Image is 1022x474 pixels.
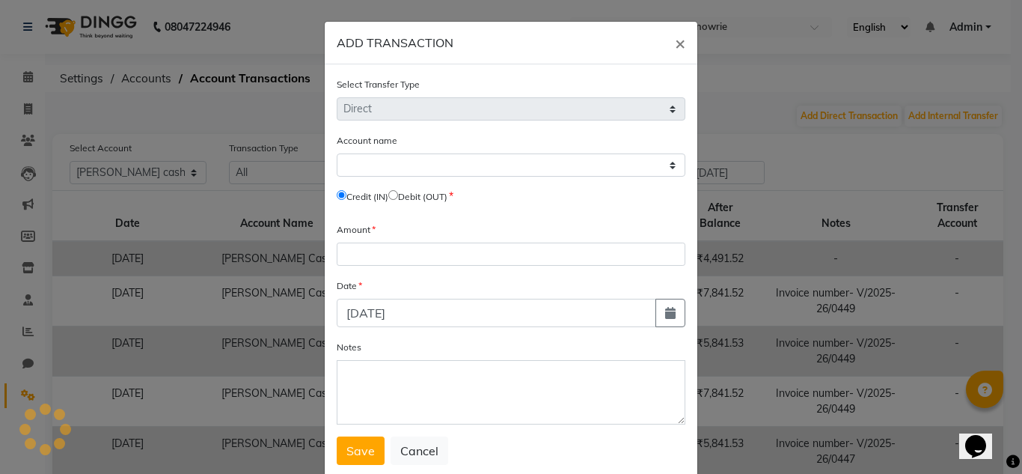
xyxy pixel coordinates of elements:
button: Close [663,22,697,64]
iframe: chat widget [959,414,1007,459]
span: Save [346,443,375,458]
label: Debit (OUT) [398,190,447,204]
label: Date [337,279,362,293]
label: Notes [337,341,361,354]
label: Select Transfer Type [337,78,420,91]
label: Credit (IN) [346,190,388,204]
span: × [675,31,685,54]
button: Cancel [391,437,448,465]
label: Amount [337,223,376,237]
h6: ADD TRANSACTION [337,34,453,52]
button: Save [337,437,385,465]
label: Account name [337,134,397,148]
